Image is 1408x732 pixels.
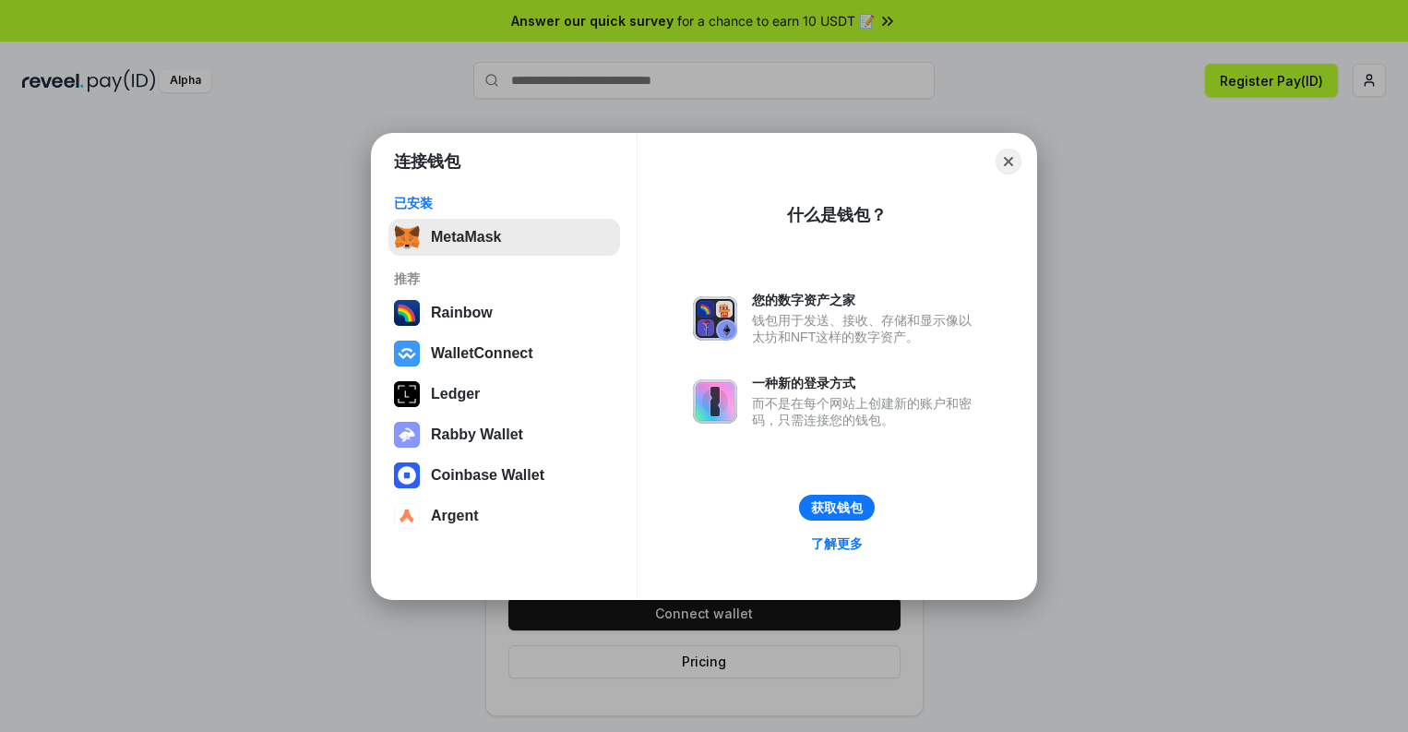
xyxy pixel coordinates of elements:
div: Ledger [431,386,480,402]
div: 什么是钱包？ [787,204,887,226]
div: Rainbow [431,305,493,321]
button: Ledger [388,376,620,413]
div: WalletConnect [431,345,533,362]
div: 而不是在每个网站上创建新的账户和密码，只需连接您的钱包。 [752,395,981,428]
h1: 连接钱包 [394,150,460,173]
button: Argent [388,498,620,534]
div: 已安装 [394,195,615,211]
button: MetaMask [388,219,620,256]
a: 了解更多 [800,532,874,556]
div: 了解更多 [811,535,863,552]
div: Argent [431,508,479,524]
button: 获取钱包 [799,495,875,521]
button: Coinbase Wallet [388,457,620,494]
button: Rabby Wallet [388,416,620,453]
img: svg+xml,%3Csvg%20width%3D%2228%22%20height%3D%2228%22%20viewBox%3D%220%200%2028%2028%22%20fill%3D... [394,341,420,366]
button: WalletConnect [388,335,620,372]
div: 一种新的登录方式 [752,375,981,391]
img: svg+xml,%3Csvg%20xmlns%3D%22http%3A%2F%2Fwww.w3.org%2F2000%2Fsvg%22%20fill%3D%22none%22%20viewBox... [693,296,737,341]
img: svg+xml,%3Csvg%20width%3D%2228%22%20height%3D%2228%22%20viewBox%3D%220%200%2028%2028%22%20fill%3D... [394,462,420,488]
div: Coinbase Wallet [431,467,544,484]
img: svg+xml,%3Csvg%20width%3D%22120%22%20height%3D%22120%22%20viewBox%3D%220%200%20120%20120%22%20fil... [394,300,420,326]
div: MetaMask [431,229,501,246]
img: svg+xml,%3Csvg%20fill%3D%22none%22%20height%3D%2233%22%20viewBox%3D%220%200%2035%2033%22%20width%... [394,224,420,250]
button: Close [996,149,1021,174]
img: svg+xml,%3Csvg%20xmlns%3D%22http%3A%2F%2Fwww.w3.org%2F2000%2Fsvg%22%20fill%3D%22none%22%20viewBox... [693,379,737,424]
button: Rainbow [388,294,620,331]
img: svg+xml,%3Csvg%20xmlns%3D%22http%3A%2F%2Fwww.w3.org%2F2000%2Fsvg%22%20fill%3D%22none%22%20viewBox... [394,422,420,448]
img: svg+xml,%3Csvg%20xmlns%3D%22http%3A%2F%2Fwww.w3.org%2F2000%2Fsvg%22%20width%3D%2228%22%20height%3... [394,381,420,407]
div: 获取钱包 [811,499,863,516]
img: svg+xml,%3Csvg%20width%3D%2228%22%20height%3D%2228%22%20viewBox%3D%220%200%2028%2028%22%20fill%3D... [394,503,420,529]
div: 钱包用于发送、接收、存储和显示像以太坊和NFT这样的数字资产。 [752,312,981,345]
div: Rabby Wallet [431,426,523,443]
div: 推荐 [394,270,615,287]
div: 您的数字资产之家 [752,292,981,308]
